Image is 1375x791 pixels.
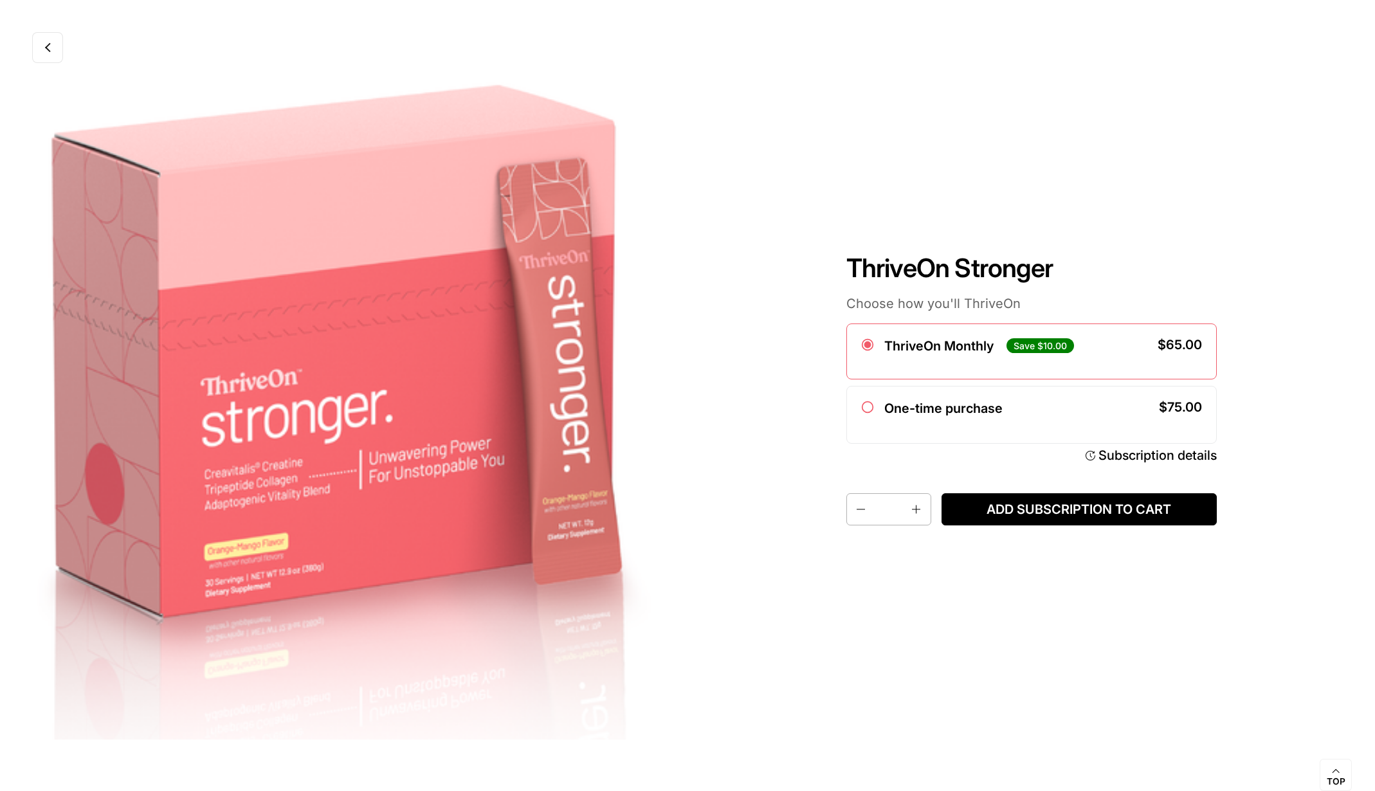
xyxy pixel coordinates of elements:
[846,295,1217,312] p: Choose how you'll ThriveOn
[942,493,1216,525] button: Add subscription to cart
[1159,401,1202,414] div: $75.00
[846,253,1217,284] h1: ThriveOn Stronger
[952,502,1206,518] span: Add subscription to cart
[905,494,931,525] button: Increase quantity
[1098,447,1217,464] div: Subscription details
[1327,776,1345,788] span: Top
[884,401,1003,416] label: One-time purchase
[847,494,873,525] button: Decrease quantity
[884,338,994,354] label: ThriveOn Monthly
[1158,338,1202,351] div: $65.00
[1311,731,1362,778] iframe: Gorgias live chat messenger
[1006,338,1074,352] div: Save $10.00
